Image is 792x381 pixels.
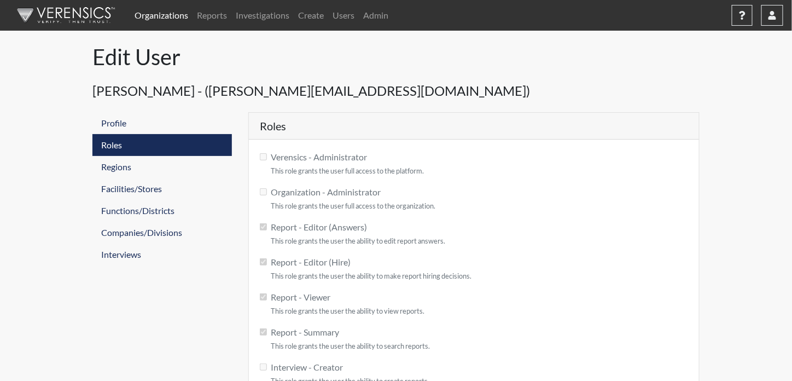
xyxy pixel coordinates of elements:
[271,221,445,246] label: Report - Editor (Answers)
[294,4,328,26] a: Create
[359,4,393,26] a: Admin
[231,4,294,26] a: Investigations
[271,326,430,351] label: Report - Summary
[92,74,700,108] h4: [PERSON_NAME] - ([PERSON_NAME][EMAIL_ADDRESS][DOMAIN_NAME])
[92,200,232,222] a: Functions/Districts
[271,151,424,176] label: Verensics - Administrator
[92,156,232,178] a: Regions
[271,306,424,316] small: This role grants the user the ability to view reports.
[271,341,430,351] small: This role grants the user the ability to search reports.
[130,4,193,26] a: Organizations
[92,222,232,244] a: Companies/Divisions
[249,113,699,140] h5: Roles
[92,134,232,156] a: Roles
[271,271,471,281] small: This role grants the user the ability to make report hiring decisions.
[271,166,424,176] small: This role grants the user full access to the platform.
[271,186,435,211] label: Organization - Administrator
[271,291,424,316] label: Report - Viewer
[271,201,435,211] small: This role grants the user full access to the organization.
[328,4,359,26] a: Users
[92,178,232,200] a: Facilities/Stores
[92,244,232,265] a: Interviews
[92,44,700,70] h1: Edit User
[193,4,231,26] a: Reports
[271,236,445,246] small: This role grants the user the ability to edit report answers.
[92,112,232,134] a: Profile
[271,256,471,281] label: Report - Editor (Hire)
